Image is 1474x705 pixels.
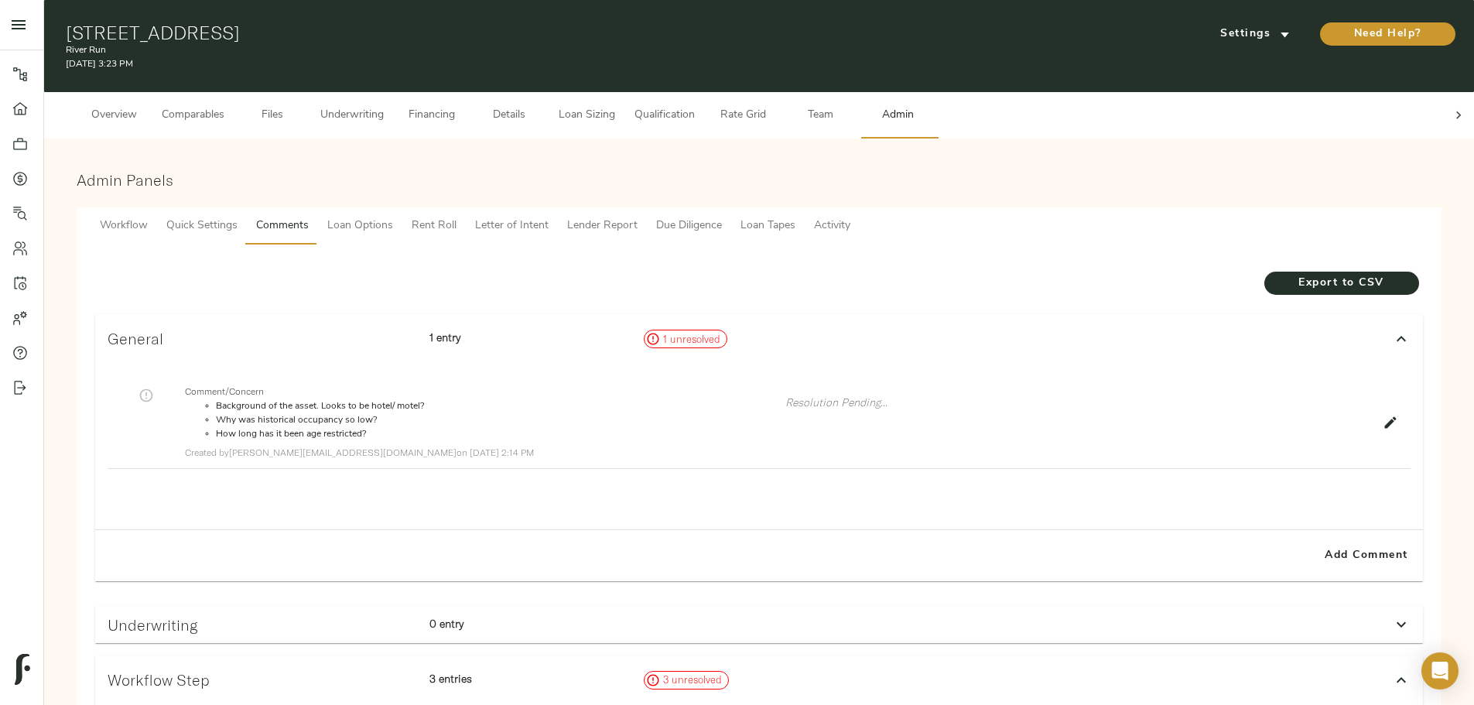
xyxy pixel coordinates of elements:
p: Resolution Pending... [785,395,1373,410]
span: Admin [868,106,927,125]
span: Need Help? [1335,25,1440,44]
span: Rent Roll [412,217,457,236]
span: Due Diligence [656,217,722,236]
span: Loan Tapes [740,217,795,236]
div: General1 entry1 unresolved [95,314,1423,364]
span: Team [791,106,850,125]
li: Background of the asset. Looks to be hotel/ motel? [216,399,773,413]
button: Add Comment [1316,536,1417,575]
span: Comments [256,217,309,236]
li: How long has it been age restricted? [216,427,773,441]
h3: Admin Panels [77,171,1442,189]
span: Workflow [100,217,148,236]
span: Settings [1212,25,1298,44]
button: Settings [1197,22,1313,46]
strong: 3 entries [429,672,472,686]
h3: General [108,330,417,347]
span: Qualification [634,106,695,125]
button: Click to mark resolved [136,385,156,406]
span: 3 unresolved [657,672,728,688]
span: Activity [814,217,850,236]
span: Overview [84,106,143,125]
span: Letter of Intent [475,217,549,236]
span: Comment/Concern [185,384,773,399]
span: Files [243,106,302,125]
li: Why was historical occupancy so low? [216,413,773,427]
span: Financing [402,106,461,125]
h1: [STREET_ADDRESS] [66,22,990,43]
div: Workflow Step3 entries3 unresolved [95,655,1423,705]
strong: 1 entry [429,330,460,344]
button: Export to CSV [1264,272,1419,295]
div: Underwriting0 entry [95,606,1423,643]
span: Details [480,106,539,125]
p: River Run [66,43,990,57]
span: Export to CSV [1280,274,1404,293]
h3: Underwriting [108,616,417,634]
span: Rate Grid [713,106,772,125]
strong: 0 entry [429,617,463,631]
span: Underwriting [320,106,384,125]
span: Add Comment [1322,546,1411,566]
div: Open Intercom Messenger [1421,652,1459,690]
span: 1 unresolved [657,332,727,347]
button: Need Help? [1320,22,1455,46]
span: Loan Sizing [557,106,616,125]
h3: Workflow Step [108,671,417,689]
img: logo [15,654,30,685]
span: Quick Settings [166,217,238,236]
span: Created by [PERSON_NAME][EMAIL_ADDRESS][DOMAIN_NAME] on [DATE] 2:14 PM [185,447,534,458]
span: Lender Report [567,217,638,236]
span: Loan Options [327,217,393,236]
p: [DATE] 3:23 PM [66,57,990,71]
span: Comparables [162,106,224,125]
